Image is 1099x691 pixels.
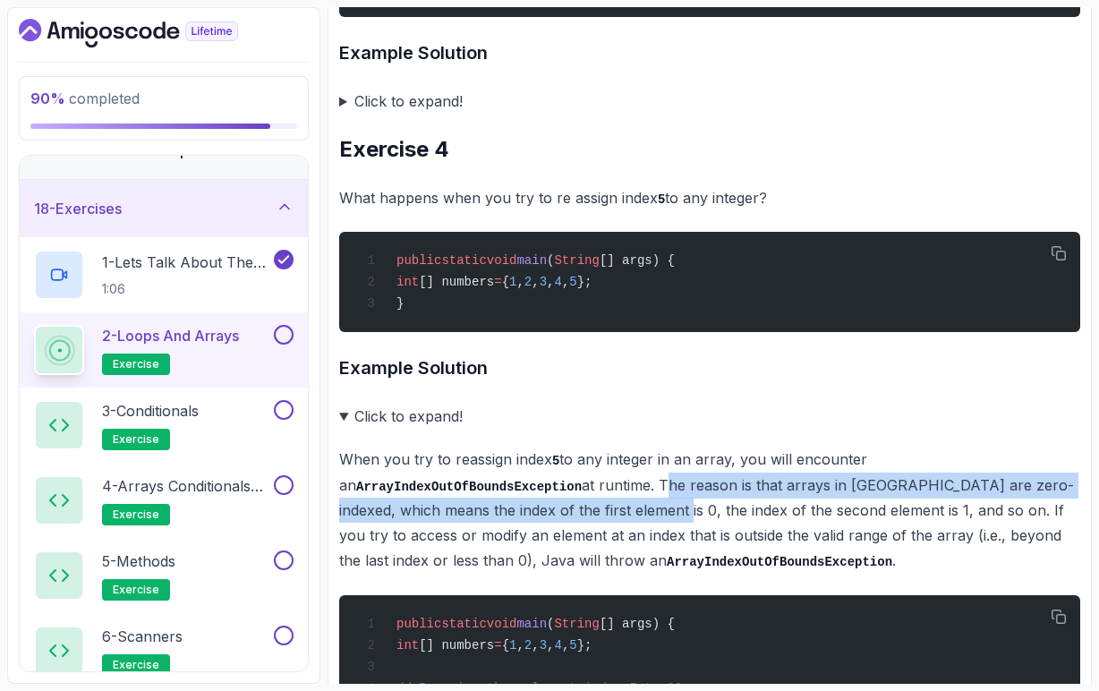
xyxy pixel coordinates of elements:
[102,475,270,497] p: 4 - Arrays Conditionals and Methods
[600,253,675,268] span: [] args) {
[113,658,159,672] span: exercise
[532,638,539,653] span: ,
[552,454,559,468] code: 5
[34,475,294,525] button: 4-Arrays Conditionals and Methodsexercise
[577,275,592,289] span: };
[600,617,675,631] span: [] args) {
[524,275,532,289] span: 2
[102,325,239,346] p: 2 - Loops and Arrays
[102,400,199,422] p: 3 - Conditionals
[113,432,159,447] span: exercise
[396,275,419,289] span: int
[113,583,159,597] span: exercise
[19,19,279,47] a: Dashboard
[339,354,1080,382] h3: Example Solution
[516,275,524,289] span: ,
[102,252,270,273] p: 1 - Lets Talk About The Exercises
[102,280,270,298] p: 1:06
[577,638,592,653] span: };
[540,275,547,289] span: 3
[562,275,569,289] span: ,
[494,638,501,653] span: =
[339,185,1080,211] p: What happens when you try to re assign index to any integer?
[20,180,308,237] button: 18-Exercises
[30,90,65,107] span: 90 %
[524,638,532,653] span: 2
[562,638,569,653] span: ,
[502,275,509,289] span: {
[569,275,576,289] span: 5
[509,638,516,653] span: 1
[540,638,547,653] span: 3
[547,275,554,289] span: ,
[516,617,547,631] span: main
[554,275,561,289] span: 4
[356,480,582,494] code: ArrayIndexOutOfBoundsException
[516,638,524,653] span: ,
[554,617,599,631] span: String
[113,508,159,522] span: exercise
[569,638,576,653] span: 5
[487,253,517,268] span: void
[532,275,539,289] span: ,
[34,626,294,676] button: 6-Scannersexercise
[113,357,159,371] span: exercise
[441,617,486,631] span: static
[516,253,547,268] span: main
[554,253,599,268] span: String
[441,253,486,268] span: static
[396,617,441,631] span: public
[487,617,517,631] span: void
[419,638,494,653] span: [] numbers
[554,638,561,653] span: 4
[102,550,175,572] p: 5 - Methods
[658,192,665,207] code: 5
[502,638,509,653] span: {
[547,638,554,653] span: ,
[339,135,1080,164] h2: Exercise 4
[34,198,122,219] h3: 18 - Exercises
[339,447,1080,574] p: When you try to reassign index to any integer in an array, you will encounter an at runtime. The ...
[494,275,501,289] span: =
[396,296,404,311] span: }
[396,638,419,653] span: int
[547,253,554,268] span: (
[102,626,183,647] p: 6 - Scanners
[396,253,441,268] span: public
[34,250,294,300] button: 1-Lets Talk About The Exercises1:06
[667,555,892,569] code: ArrayIndexOutOfBoundsException
[339,89,1080,114] summary: Click to expand!
[30,90,140,107] span: completed
[34,325,294,375] button: 2-Loops and Arraysexercise
[34,550,294,601] button: 5-Methodsexercise
[339,404,1080,429] summary: Click to expand!
[419,275,494,289] span: [] numbers
[339,38,1080,67] h3: Example Solution
[547,617,554,631] span: (
[34,400,294,450] button: 3-Conditionalsexercise
[509,275,516,289] span: 1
